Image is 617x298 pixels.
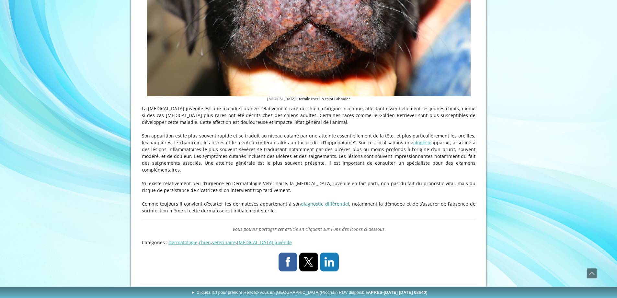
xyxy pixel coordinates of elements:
[169,239,292,245] span: , , ,
[142,132,475,173] p: Son apparition est le plus souvent rapide et se traduit au niveau cutané par une atteinte essenti...
[233,226,384,232] span: Vous pouvez partager cet article en cliquant sur l'une des icones ci dessous
[142,180,475,194] p: S’il existe relativement peu d’urgence en Dermatologie Vétérinaire, la [MEDICAL_DATA] juvénile en...
[169,239,198,245] a: dermatologie
[199,239,211,245] a: chien
[320,253,339,271] a: LinkedIn
[142,239,167,245] span: Catégories :
[299,253,318,271] a: X
[142,200,475,214] p: Comme toujours il convient d’écarter les dermatoses appartenant à son , notamment la démodée et d...
[212,239,236,245] a: veterinaire
[279,253,297,271] a: Facebook
[237,239,292,245] a: [MEDICAL_DATA] juvénile
[368,290,426,295] b: APRES-[DATE] [DATE] 08h40
[587,268,597,279] a: Défiler vers le haut
[413,139,431,146] a: alopécie
[147,96,471,102] figcaption: [MEDICAL_DATA] juvénile chez un chiot Labrador
[301,201,349,207] a: diagnostic différentiel
[142,105,475,125] p: La [MEDICAL_DATA] juvénile est une maladie cutanée relativement rare du chien, d’origine inconnue...
[320,290,428,295] span: (Prochain RDV disponible )
[191,290,427,295] span: ► Cliquez ICI pour prendre Rendez-Vous en [GEOGRAPHIC_DATA]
